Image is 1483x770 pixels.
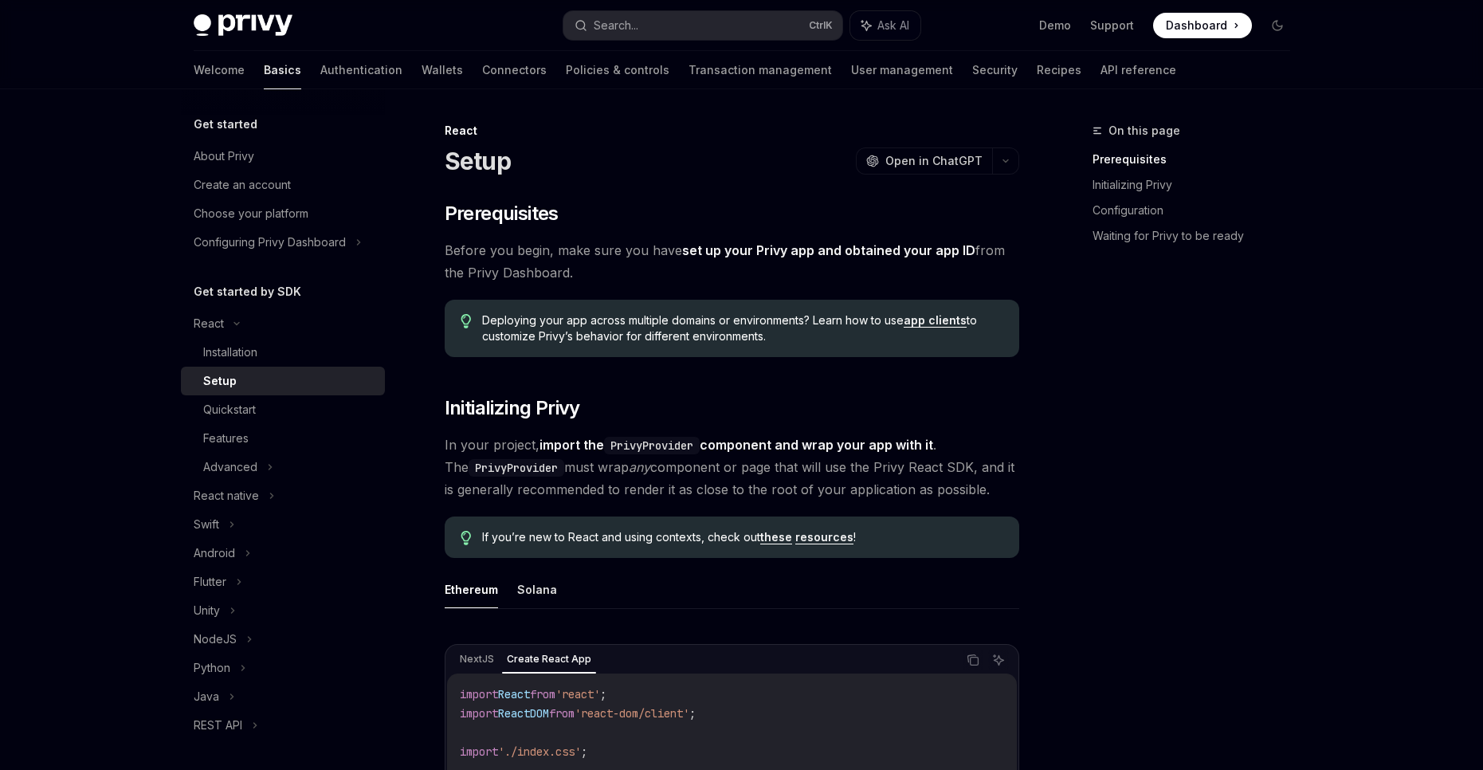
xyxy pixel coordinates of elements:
[856,147,992,175] button: Open in ChatGPT
[482,529,1002,545] span: If you’re new to React and using contexts, check out !
[498,706,549,721] span: ReactDOM
[469,459,564,477] code: PrivyProvider
[555,687,600,701] span: 'react'
[1039,18,1071,33] a: Demo
[460,744,498,759] span: import
[203,429,249,448] div: Features
[581,744,587,759] span: ;
[445,434,1019,501] span: In your project, . The must wrap component or page that will use the Privy React SDK, and it is g...
[181,367,385,395] a: Setup
[181,171,385,199] a: Create an account
[461,314,472,328] svg: Tip
[1093,147,1303,172] a: Prerequisites
[1166,18,1227,33] span: Dashboard
[194,115,257,134] h5: Get started
[517,571,557,608] button: Solana
[181,338,385,367] a: Installation
[498,687,530,701] span: React
[422,51,463,89] a: Wallets
[181,142,385,171] a: About Privy
[850,11,920,40] button: Ask AI
[566,51,669,89] a: Policies & controls
[1265,13,1290,38] button: Toggle dark mode
[194,282,301,301] h5: Get started by SDK
[445,239,1019,284] span: Before you begin, make sure you have from the Privy Dashboard.
[194,204,308,223] div: Choose your platform
[194,544,235,563] div: Android
[194,687,219,706] div: Java
[445,395,580,421] span: Initializing Privy
[203,400,256,419] div: Quickstart
[795,530,853,544] a: resources
[194,486,259,505] div: React native
[809,19,833,32] span: Ctrl K
[203,371,237,391] div: Setup
[194,630,237,649] div: NodeJS
[482,51,547,89] a: Connectors
[682,242,975,259] a: set up your Privy app and obtained your app ID
[1153,13,1252,38] a: Dashboard
[194,51,245,89] a: Welcome
[264,51,301,89] a: Basics
[194,515,219,534] div: Swift
[461,531,472,545] svg: Tip
[502,650,596,669] div: Create React App
[600,687,606,701] span: ;
[203,458,257,477] div: Advanced
[181,395,385,424] a: Quickstart
[575,706,689,721] span: 'react-dom/client'
[1093,223,1303,249] a: Waiting for Privy to be ready
[1108,121,1180,140] span: On this page
[194,314,224,333] div: React
[885,153,983,169] span: Open in ChatGPT
[877,18,909,33] span: Ask AI
[498,744,581,759] span: './index.css'
[194,147,254,166] div: About Privy
[445,571,498,608] button: Ethereum
[1093,172,1303,198] a: Initializing Privy
[904,313,967,328] a: app clients
[194,601,220,620] div: Unity
[460,706,498,721] span: import
[181,424,385,453] a: Features
[539,437,933,453] strong: import the component and wrap your app with it
[203,343,257,362] div: Installation
[689,51,832,89] a: Transaction management
[530,687,555,701] span: from
[972,51,1018,89] a: Security
[689,706,696,721] span: ;
[482,312,1002,344] span: Deploying your app across multiple domains or environments? Learn how to use to customize Privy’s...
[760,530,792,544] a: these
[963,650,983,670] button: Copy the contents from the code block
[563,11,842,40] button: Search...CtrlK
[194,716,242,735] div: REST API
[194,233,346,252] div: Configuring Privy Dashboard
[181,199,385,228] a: Choose your platform
[629,459,650,475] em: any
[549,706,575,721] span: from
[194,175,291,194] div: Create an account
[988,650,1009,670] button: Ask AI
[455,650,499,669] div: NextJS
[320,51,402,89] a: Authentication
[604,437,700,454] code: PrivyProvider
[194,572,226,591] div: Flutter
[445,147,511,175] h1: Setup
[445,201,559,226] span: Prerequisites
[194,658,230,678] div: Python
[1100,51,1176,89] a: API reference
[194,14,292,37] img: dark logo
[1093,198,1303,223] a: Configuration
[851,51,953,89] a: User management
[594,16,638,35] div: Search...
[460,687,498,701] span: import
[1090,18,1134,33] a: Support
[1037,51,1081,89] a: Recipes
[445,123,1019,139] div: React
